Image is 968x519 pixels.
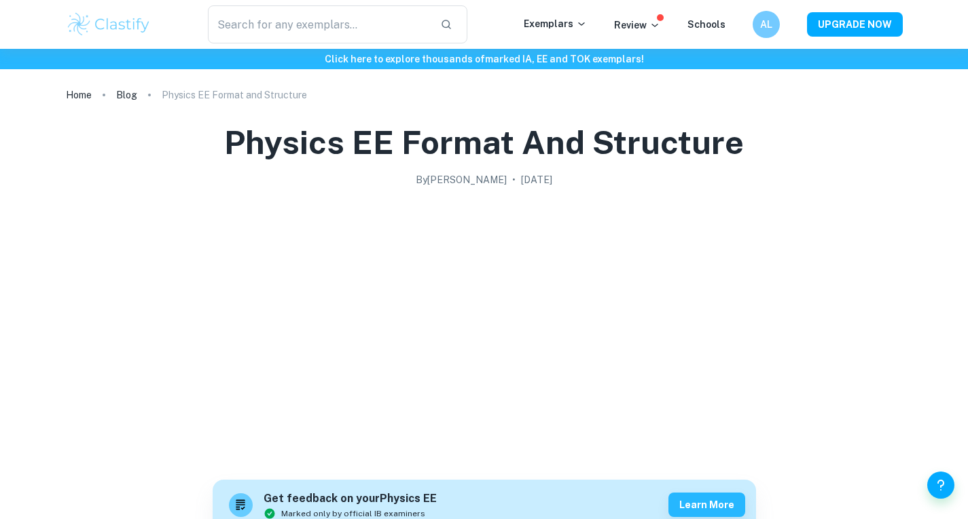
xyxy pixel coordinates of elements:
h6: Click here to explore thousands of marked IA, EE and TOK exemplars ! [3,52,965,66]
p: • [512,172,516,187]
a: Blog [116,85,137,104]
h2: By [PERSON_NAME] [416,172,507,187]
p: Physics EE Format and Structure [162,88,307,102]
h6: AL [758,17,774,32]
a: Schools [687,19,725,30]
button: Learn more [668,493,745,517]
button: AL [753,11,780,38]
a: Home [66,85,92,104]
input: Search for any exemplars... [208,5,430,43]
img: Physics EE Format and Structure cover image [213,193,756,464]
img: Clastify logo [66,11,152,38]
h2: [DATE] [521,172,552,187]
p: Exemplars [524,16,587,31]
p: Review [614,18,660,33]
h1: Physics EE Format and Structure [224,121,744,164]
h6: Get feedback on your Physics EE [264,491,437,507]
button: UPGRADE NOW [807,12,903,37]
button: Help and Feedback [927,472,954,499]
